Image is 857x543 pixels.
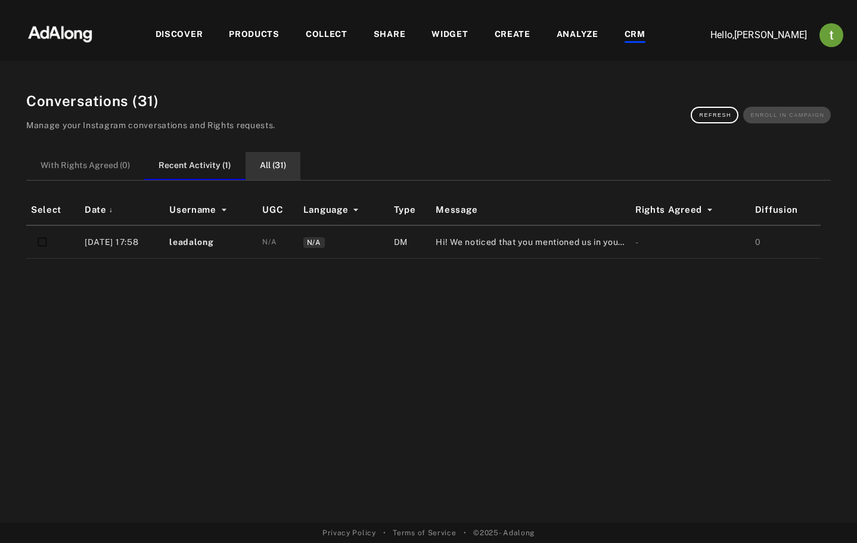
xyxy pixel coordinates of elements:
[8,15,113,51] img: 63233d7d88ed69de3c212112c67096b6.png
[169,203,253,217] div: Username
[635,203,746,217] div: Rights Agreed
[306,28,347,42] div: COLLECT
[464,528,467,538] span: •
[389,195,431,226] th: Type
[109,204,113,215] span: ↓
[31,203,75,217] div: Select
[383,528,386,538] span: •
[80,225,164,259] td: [DATE] 17:58
[257,195,298,226] th: UGC
[816,20,846,50] button: Account settings
[625,28,645,42] div: CRM
[495,28,530,42] div: CREATE
[755,237,761,247] span: 0
[156,28,203,42] div: DISCOVER
[85,203,160,217] div: Date
[169,237,213,247] strong: leadalong
[374,28,406,42] div: SHARE
[26,90,275,111] h2: Conversations ( 31 )
[389,225,431,259] td: DM
[635,236,746,249] div: -
[229,28,280,42] div: PRODUCTS
[246,152,300,180] button: All (31)
[262,237,277,247] div: N/A
[473,528,535,538] span: © 2025 - Adalong
[750,195,821,226] th: Diffusion
[819,23,843,47] img: ACg8ocJj1Mp6hOb8A41jL1uwSMxz7God0ICt0FEFk954meAQ=s96-c
[322,528,376,538] a: Privacy Policy
[303,237,325,248] span: N/A
[797,486,857,543] iframe: Chat Widget
[431,195,631,226] th: Message
[26,120,275,132] p: Manage your Instagram conversations and Rights requests.
[393,528,456,538] a: Terms of Service
[436,236,626,249] span: Hi! We noticed that you mentioned us in your story. We would love to share it on our page, but we...
[557,28,598,42] div: ANALYZE
[303,203,384,217] div: Language
[431,28,468,42] div: WIDGET
[699,112,731,118] span: Refresh
[688,28,807,42] p: Hello, [PERSON_NAME]
[26,152,144,180] button: With Rights Agreed (0)
[691,107,738,123] button: Refresh
[144,152,246,180] button: Recent Activity (1)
